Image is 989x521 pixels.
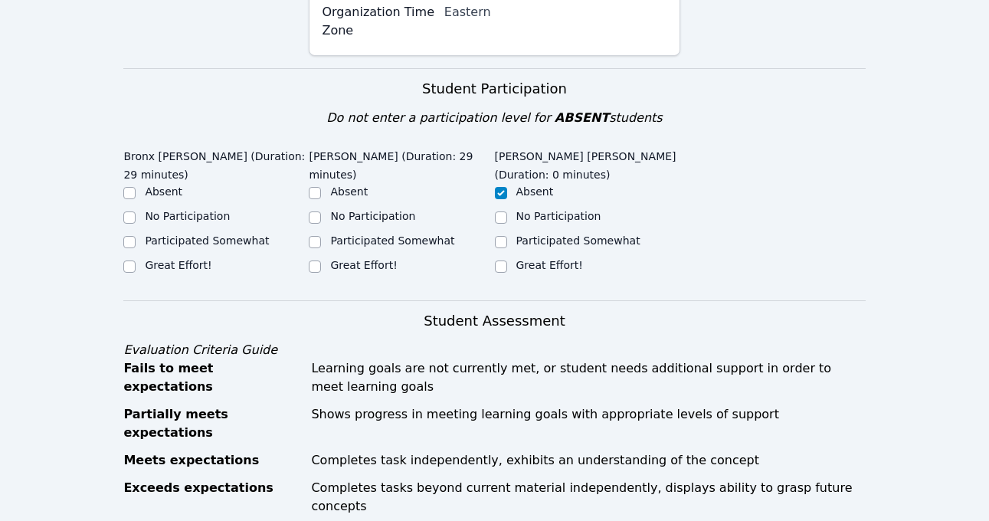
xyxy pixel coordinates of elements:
[516,234,640,247] label: Participated Somewhat
[123,109,865,127] div: Do not enter a participation level for students
[123,451,302,470] div: Meets expectations
[123,143,309,184] legend: Bronx [PERSON_NAME] (Duration: 29 minutes)
[123,479,302,516] div: Exceeds expectations
[145,259,211,271] label: Great Effort!
[330,210,415,222] label: No Participation
[123,359,302,396] div: Fails to meet expectations
[123,341,865,359] div: Evaluation Criteria Guide
[322,3,434,40] label: Organization Time Zone
[330,259,397,271] label: Great Effort!
[311,451,865,470] div: Completes task independently, exhibits an understanding of the concept
[145,185,182,198] label: Absent
[145,234,269,247] label: Participated Somewhat
[516,185,554,198] label: Absent
[330,234,454,247] label: Participated Somewhat
[311,405,865,442] div: Shows progress in meeting learning goals with appropriate levels of support
[495,143,680,184] legend: [PERSON_NAME] [PERSON_NAME] (Duration: 0 minutes)
[123,405,302,442] div: Partially meets expectations
[311,479,865,516] div: Completes tasks beyond current material independently, displays ability to grasp future concepts
[123,310,865,332] h3: Student Assessment
[123,78,865,100] h3: Student Participation
[555,110,609,125] span: ABSENT
[516,210,601,222] label: No Participation
[516,259,583,271] label: Great Effort!
[444,3,667,21] div: Eastern
[145,210,230,222] label: No Participation
[309,143,494,184] legend: [PERSON_NAME] (Duration: 29 minutes)
[330,185,368,198] label: Absent
[311,359,865,396] div: Learning goals are not currently met, or student needs additional support in order to meet learni...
